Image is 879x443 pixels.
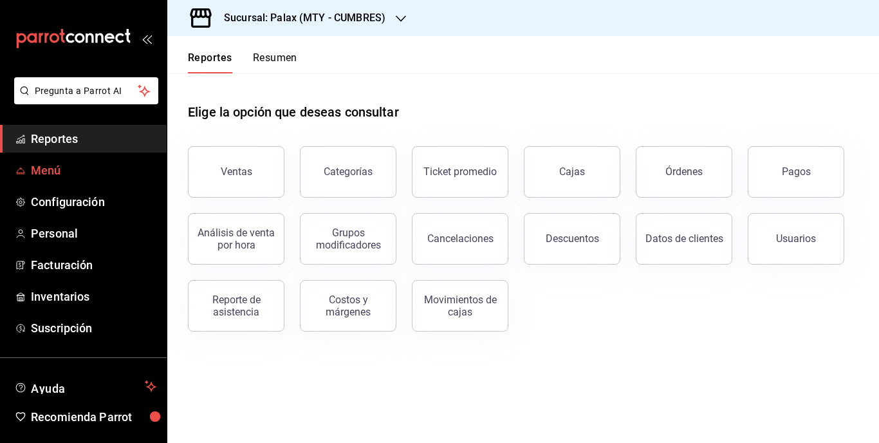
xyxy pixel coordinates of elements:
[221,165,252,178] div: Ventas
[546,232,599,245] div: Descuentos
[214,10,385,26] h3: Sucursal: Palax (MTY - CUMBRES)
[423,165,497,178] div: Ticket promedio
[31,379,140,394] span: Ayuda
[31,162,156,179] span: Menú
[308,227,388,251] div: Grupos modificadores
[645,232,723,245] div: Datos de clientes
[31,288,156,305] span: Inventarios
[14,77,158,104] button: Pregunta a Parrot AI
[324,165,373,178] div: Categorías
[188,52,297,73] div: navigation tabs
[31,225,156,242] span: Personal
[308,294,388,318] div: Costos y márgenes
[142,33,152,44] button: open_drawer_menu
[31,408,156,426] span: Recomienda Parrot
[188,213,284,265] button: Análisis de venta por hora
[420,294,500,318] div: Movimientos de cajas
[188,280,284,332] button: Reporte de asistencia
[748,213,844,265] button: Usuarios
[188,146,284,198] button: Ventas
[412,146,508,198] button: Ticket promedio
[9,93,158,107] a: Pregunta a Parrot AI
[196,227,276,251] div: Análisis de venta por hora
[748,146,844,198] button: Pagos
[196,294,276,318] div: Reporte de asistencia
[188,102,399,122] h1: Elige la opción que deseas consultar
[188,52,232,73] button: Reportes
[636,213,732,265] button: Datos de clientes
[412,213,508,265] button: Cancelaciones
[524,146,620,198] a: Cajas
[31,130,156,147] span: Reportes
[31,319,156,337] span: Suscripción
[524,213,620,265] button: Descuentos
[31,193,156,211] span: Configuración
[300,146,396,198] button: Categorías
[300,213,396,265] button: Grupos modificadores
[412,280,508,332] button: Movimientos de cajas
[253,52,297,73] button: Resumen
[31,256,156,274] span: Facturación
[636,146,732,198] button: Órdenes
[665,165,703,178] div: Órdenes
[776,232,816,245] div: Usuarios
[559,164,586,180] div: Cajas
[427,232,494,245] div: Cancelaciones
[35,84,138,98] span: Pregunta a Parrot AI
[300,280,396,332] button: Costos y márgenes
[782,165,811,178] div: Pagos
